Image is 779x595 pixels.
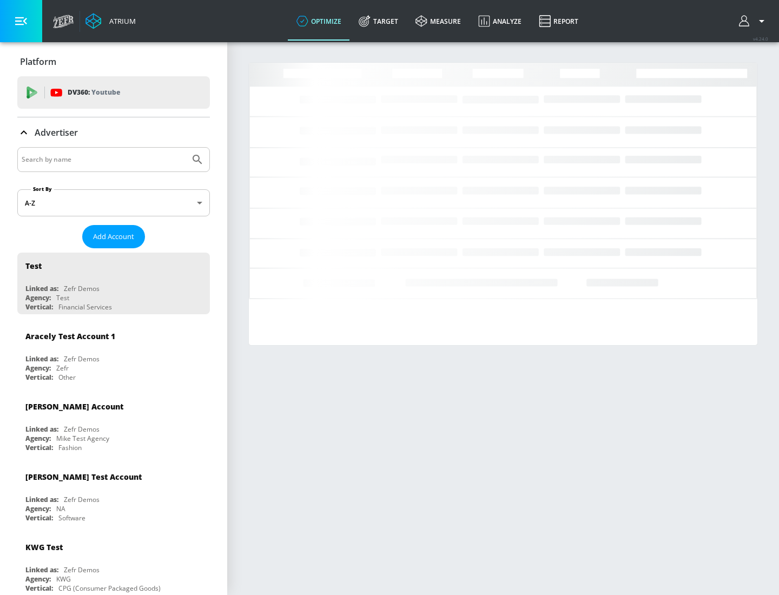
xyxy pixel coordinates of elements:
a: Analyze [470,2,530,41]
div: Vertical: [25,584,53,593]
div: Linked as: [25,425,58,434]
div: KWG [56,574,71,584]
p: Youtube [91,87,120,98]
div: Vertical: [25,443,53,452]
div: Zefr Demos [64,354,100,363]
div: Vertical: [25,513,53,523]
a: Atrium [85,13,136,29]
span: v 4.24.0 [753,36,768,42]
div: NA [56,504,65,513]
div: Linked as: [25,354,58,363]
span: Add Account [93,230,134,243]
div: Other [58,373,76,382]
div: Mike Test Agency [56,434,109,443]
div: Advertiser [17,117,210,148]
div: Software [58,513,85,523]
div: Linked as: [25,565,58,574]
div: [PERSON_NAME] Test AccountLinked as:Zefr DemosAgency:NAVertical:Software [17,464,210,525]
div: KWG Test [25,542,63,552]
div: Zefr [56,363,69,373]
div: Financial Services [58,302,112,312]
div: Vertical: [25,373,53,382]
div: DV360: Youtube [17,76,210,109]
div: Agency: [25,363,51,373]
div: Agency: [25,434,51,443]
a: Target [350,2,407,41]
div: Vertical: [25,302,53,312]
div: Zefr Demos [64,284,100,293]
div: Platform [17,47,210,77]
div: [PERSON_NAME] AccountLinked as:Zefr DemosAgency:Mike Test AgencyVertical:Fashion [17,393,210,455]
div: Fashion [58,443,82,452]
div: Agency: [25,574,51,584]
div: Aracely Test Account 1Linked as:Zefr DemosAgency:ZefrVertical:Other [17,323,210,385]
p: DV360: [68,87,120,98]
a: optimize [288,2,350,41]
div: CPG (Consumer Packaged Goods) [58,584,161,593]
div: Agency: [25,293,51,302]
div: Zefr Demos [64,565,100,574]
div: Agency: [25,504,51,513]
div: A-Z [17,189,210,216]
div: Aracely Test Account 1 [25,331,115,341]
div: TestLinked as:Zefr DemosAgency:TestVertical:Financial Services [17,253,210,314]
div: [PERSON_NAME] Account [25,401,123,412]
div: Zefr Demos [64,425,100,434]
div: Linked as: [25,495,58,504]
div: [PERSON_NAME] Test Account [25,472,142,482]
input: Search by name [22,153,186,167]
div: Test [25,261,42,271]
p: Advertiser [35,127,78,138]
div: Test [56,293,69,302]
div: Linked as: [25,284,58,293]
label: Sort By [31,186,54,193]
a: measure [407,2,470,41]
p: Platform [20,56,56,68]
a: Report [530,2,587,41]
button: Add Account [82,225,145,248]
div: Zefr Demos [64,495,100,504]
div: Atrium [105,16,136,26]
